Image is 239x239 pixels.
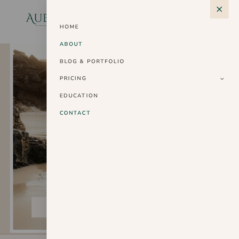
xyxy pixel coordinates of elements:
a: Pricing [57,70,216,87]
a: About [57,36,229,53]
a: Blog & Portfolio [57,53,229,70]
a: Home [57,18,229,36]
nav: Primary Mobile Navigation [57,18,229,122]
a: Contact [57,105,229,122]
a: Education [57,87,229,105]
